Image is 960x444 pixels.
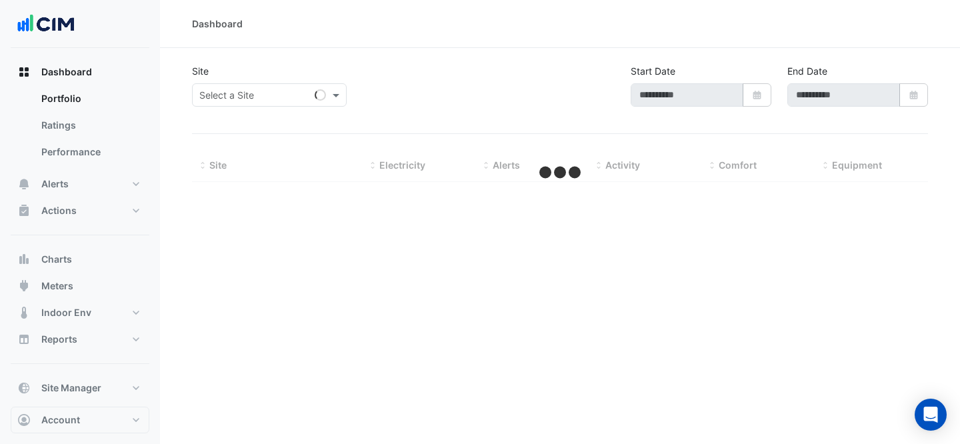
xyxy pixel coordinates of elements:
span: Site Manager [41,381,101,395]
span: Comfort [719,159,757,171]
div: Dashboard [11,85,149,171]
button: Indoor Env [11,299,149,326]
span: Meters [41,279,73,293]
span: Indoor Env [41,306,91,319]
button: Dashboard [11,59,149,85]
span: Alerts [41,177,69,191]
span: Alerts [493,159,520,171]
app-icon: Alerts [17,177,31,191]
span: Activity [605,159,640,171]
button: Actions [11,197,149,224]
span: Dashboard [41,65,92,79]
div: Open Intercom Messenger [915,399,947,431]
span: Charts [41,253,72,266]
a: Performance [31,139,149,165]
button: Meters [11,273,149,299]
button: Account [11,407,149,433]
img: Company Logo [16,11,76,37]
label: End Date [787,64,827,78]
button: Charts [11,246,149,273]
label: Start Date [631,64,675,78]
a: Portfolio [31,85,149,112]
app-icon: Charts [17,253,31,266]
app-icon: Site Manager [17,381,31,395]
a: Ratings [31,112,149,139]
span: Site [209,159,227,171]
span: Account [41,413,80,427]
app-icon: Meters [17,279,31,293]
span: Electricity [379,159,425,171]
button: Site Manager [11,375,149,401]
app-icon: Indoor Env [17,306,31,319]
app-icon: Dashboard [17,65,31,79]
label: Site [192,64,209,78]
div: Dashboard [192,17,243,31]
span: Reports [41,333,77,346]
app-icon: Reports [17,333,31,346]
span: Equipment [832,159,882,171]
app-icon: Actions [17,204,31,217]
span: Actions [41,204,77,217]
button: Alerts [11,171,149,197]
button: Reports [11,326,149,353]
